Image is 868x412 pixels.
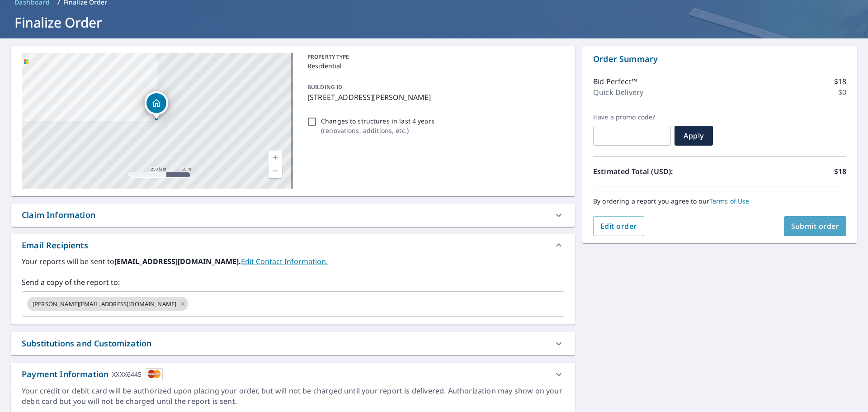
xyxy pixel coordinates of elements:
button: Edit order [593,216,644,236]
div: Substitutions and Customization [22,337,151,350]
p: $18 [834,166,846,177]
h1: Finalize Order [11,13,857,32]
span: [PERSON_NAME][EMAIL_ADDRESS][DOMAIN_NAME] [27,300,182,308]
p: BUILDING ID [307,83,342,91]
p: [STREET_ADDRESS][PERSON_NAME] [307,92,561,103]
a: EditContactInfo [241,256,328,266]
p: PROPERTY TYPE [307,53,561,61]
div: Substitutions and Customization [11,332,575,355]
label: Send a copy of the report to: [22,277,564,288]
label: Have a promo code? [593,113,671,121]
span: Edit order [600,221,637,231]
p: ( renovations, additions, etc. ) [321,126,434,135]
span: Apply [682,131,706,141]
p: Quick Delivery [593,87,643,98]
p: Order Summary [593,53,846,65]
div: Payment InformationXXXX6445cardImage [11,363,575,386]
div: Email Recipients [11,234,575,256]
img: cardImage [146,368,163,380]
a: Terms of Use [709,197,750,205]
b: [EMAIL_ADDRESS][DOMAIN_NAME]. [114,256,241,266]
span: Submit order [791,221,840,231]
div: Email Recipients [22,239,88,251]
div: Payment Information [22,368,163,380]
a: Current Level 17, Zoom In [269,151,282,164]
div: Your credit or debit card will be authorized upon placing your order, but will not be charged unt... [22,386,564,407]
p: $18 [834,76,846,87]
p: By ordering a report you agree to our [593,197,846,205]
p: Bid Perfect™ [593,76,637,87]
button: Apply [675,126,713,146]
div: Dropped pin, building 1, Residential property, 5737 Walsh St Saint Louis, MO 63109 [145,91,168,119]
div: [PERSON_NAME][EMAIL_ADDRESS][DOMAIN_NAME] [27,297,189,311]
a: Current Level 17, Zoom Out [269,164,282,178]
label: Your reports will be sent to [22,256,564,267]
div: XXXX6445 [112,368,142,380]
p: $0 [838,87,846,98]
button: Submit order [784,216,847,236]
div: Claim Information [22,209,95,221]
p: Residential [307,61,561,71]
p: Estimated Total (USD): [593,166,720,177]
p: Changes to structures in last 4 years [321,116,434,126]
div: Claim Information [11,204,575,227]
